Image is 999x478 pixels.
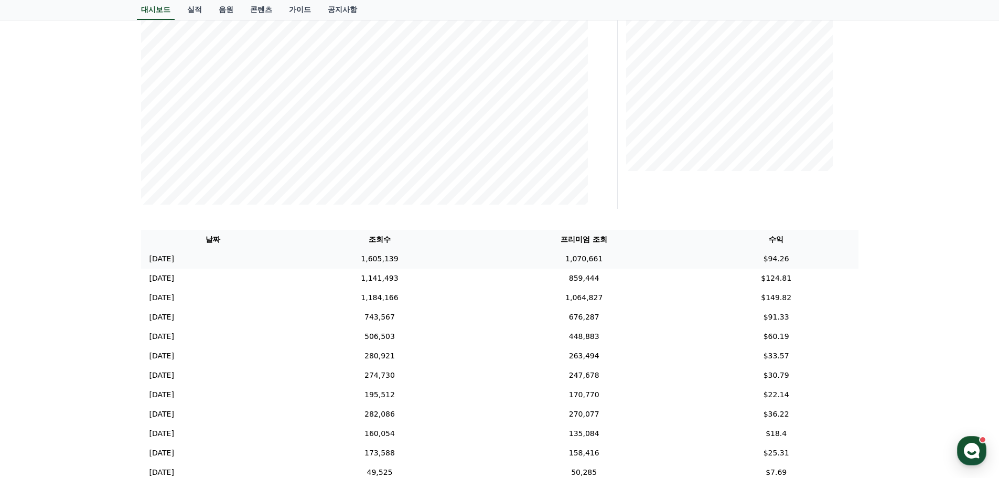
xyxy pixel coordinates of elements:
[285,327,474,346] td: 506,503
[474,269,694,288] td: 859,444
[474,385,694,405] td: 170,770
[33,348,39,357] span: 홈
[694,230,858,249] th: 수익
[285,230,474,249] th: 조회수
[474,443,694,463] td: 158,416
[474,366,694,385] td: 247,678
[694,385,858,405] td: $22.14
[694,249,858,269] td: $94.26
[694,405,858,424] td: $36.22
[285,307,474,327] td: 743,567
[474,249,694,269] td: 1,070,661
[149,389,174,400] p: [DATE]
[474,307,694,327] td: 676,287
[474,327,694,346] td: 448,883
[149,292,174,303] p: [DATE]
[474,230,694,249] th: 프리미엄 조회
[149,331,174,342] p: [DATE]
[149,467,174,478] p: [DATE]
[285,366,474,385] td: 274,730
[474,346,694,366] td: 263,494
[149,448,174,459] p: [DATE]
[285,405,474,424] td: 282,086
[149,428,174,439] p: [DATE]
[285,346,474,366] td: 280,921
[474,405,694,424] td: 270,077
[474,288,694,307] td: 1,064,827
[285,269,474,288] td: 1,141,493
[694,443,858,463] td: $25.31
[285,443,474,463] td: 173,588
[694,288,858,307] td: $149.82
[149,312,174,323] p: [DATE]
[694,269,858,288] td: $124.81
[135,333,201,359] a: 설정
[149,253,174,264] p: [DATE]
[694,424,858,443] td: $18.4
[285,424,474,443] td: 160,054
[149,409,174,420] p: [DATE]
[3,333,69,359] a: 홈
[69,333,135,359] a: 대화
[141,230,286,249] th: 날짜
[694,366,858,385] td: $30.79
[694,327,858,346] td: $60.19
[285,385,474,405] td: 195,512
[694,307,858,327] td: $91.33
[162,348,175,357] span: 설정
[474,424,694,443] td: 135,084
[149,350,174,362] p: [DATE]
[149,273,174,284] p: [DATE]
[285,249,474,269] td: 1,605,139
[285,288,474,307] td: 1,184,166
[694,346,858,366] td: $33.57
[149,370,174,381] p: [DATE]
[96,349,109,357] span: 대화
